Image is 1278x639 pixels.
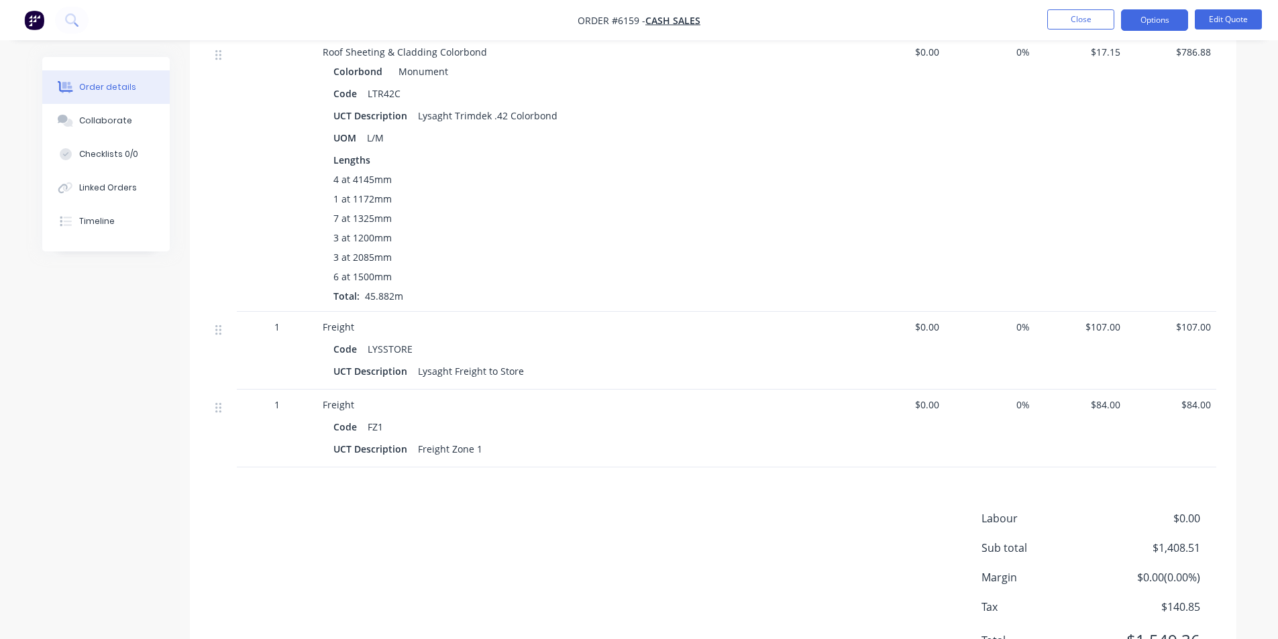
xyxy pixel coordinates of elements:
[323,46,487,58] span: Roof Sheeting & Cladding Colorbond
[1047,9,1114,30] button: Close
[333,339,362,359] div: Code
[333,231,392,245] span: 3 at 1200mm
[981,599,1101,615] span: Tax
[333,290,360,302] span: Total:
[1131,398,1211,412] span: $84.00
[981,569,1101,585] span: Margin
[333,270,392,284] span: 6 at 1500mm
[333,361,413,381] div: UCT Description
[859,45,939,59] span: $0.00
[1041,320,1120,334] span: $107.00
[360,290,409,302] span: 45.882m
[362,417,388,437] div: FZ1
[950,45,1030,59] span: 0%
[333,417,362,437] div: Code
[274,398,280,412] span: 1
[333,128,362,148] div: UOM
[333,153,370,167] span: Lengths
[362,339,418,359] div: LYSSTORE
[79,182,137,194] div: Linked Orders
[79,215,115,227] div: Timeline
[79,115,132,127] div: Collaborate
[42,137,170,171] button: Checklists 0/0
[333,106,413,125] div: UCT Description
[333,192,392,206] span: 1 at 1172mm
[1100,599,1200,615] span: $140.85
[362,84,406,103] div: LTR42C
[981,540,1101,556] span: Sub total
[1131,320,1211,334] span: $107.00
[645,14,700,27] a: Cash Sales
[333,172,392,186] span: 4 at 4145mm
[333,250,392,264] span: 3 at 2085mm
[950,398,1030,412] span: 0%
[1131,45,1211,59] span: $786.88
[859,398,939,412] span: $0.00
[333,62,388,81] div: Colorbond
[1100,510,1200,526] span: $0.00
[42,205,170,238] button: Timeline
[1195,9,1262,30] button: Edit Quote
[79,81,136,93] div: Order details
[333,211,392,225] span: 7 at 1325mm
[42,171,170,205] button: Linked Orders
[1041,45,1120,59] span: $17.15
[42,70,170,104] button: Order details
[413,439,488,459] div: Freight Zone 1
[413,361,529,381] div: Lysaght Freight to Store
[323,398,354,411] span: Freight
[1121,9,1188,31] button: Options
[1100,569,1200,585] span: $0.00 ( 0.00 %)
[1100,540,1200,556] span: $1,408.51
[578,14,645,27] span: Order #6159 -
[362,128,389,148] div: L/M
[323,321,354,333] span: Freight
[333,84,362,103] div: Code
[413,106,563,125] div: Lysaght Trimdek .42 Colorbond
[1041,398,1120,412] span: $84.00
[274,320,280,334] span: 1
[393,62,448,81] div: Monument
[333,439,413,459] div: UCT Description
[24,10,44,30] img: Factory
[42,104,170,137] button: Collaborate
[981,510,1101,526] span: Labour
[859,320,939,334] span: $0.00
[79,148,138,160] div: Checklists 0/0
[950,320,1030,334] span: 0%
